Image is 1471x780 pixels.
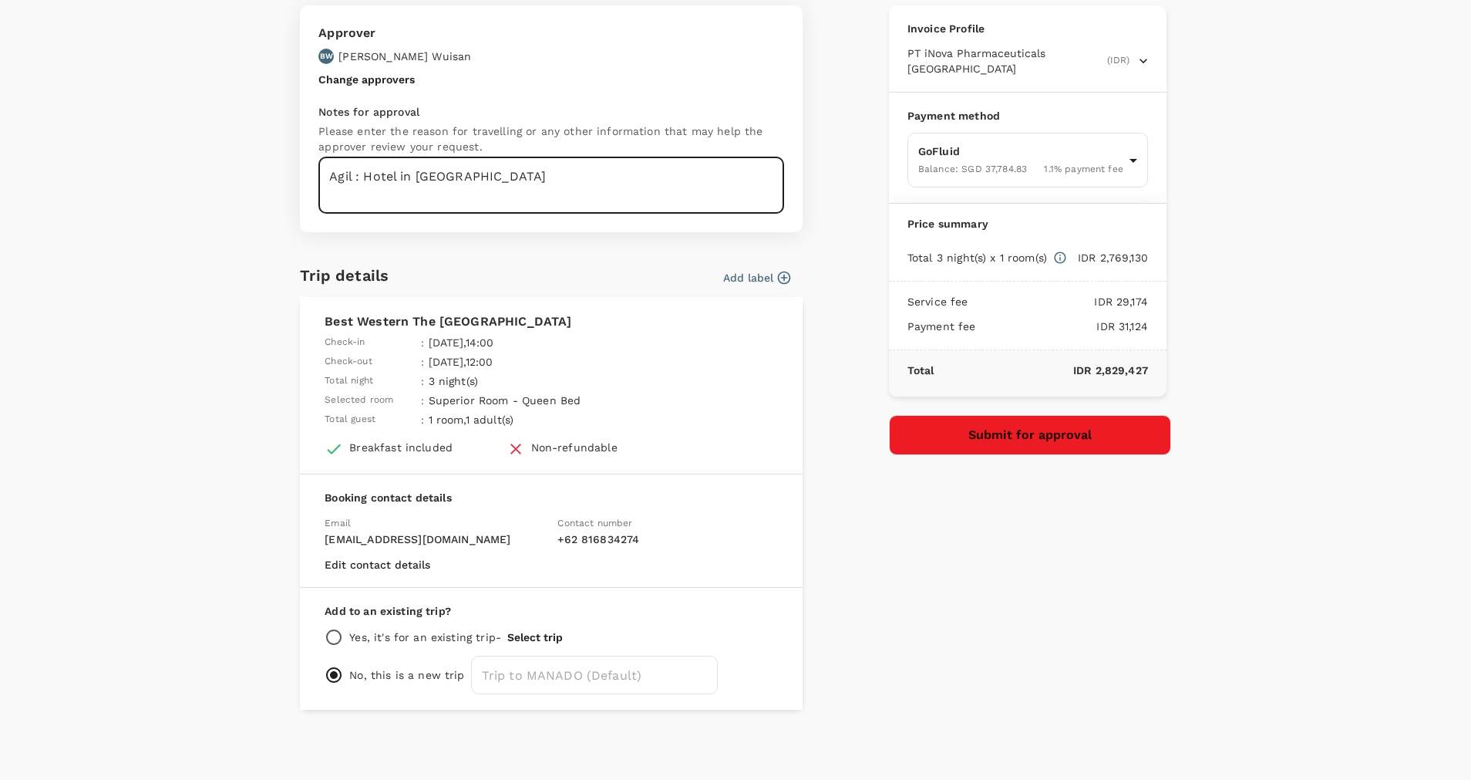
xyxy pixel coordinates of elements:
p: Price summary [907,216,1148,231]
p: 1 room , 1 adult(s) [429,412,638,427]
p: Yes, it's for an existing trip - [349,630,501,645]
p: [DATE] , 14:00 [429,335,638,350]
input: Trip to MANADO (Default) [471,656,718,694]
span: Balance : SGD 37,784.83 [918,164,1027,174]
span: Total night [325,373,373,389]
button: Edit contact details [325,559,430,571]
span: Contact number [557,518,632,528]
p: Service fee [907,294,968,309]
span: 1.1 % payment fee [1044,164,1123,174]
textarea: Agil : Hotel in [GEOGRAPHIC_DATA] [318,157,784,214]
p: Total 3 night(s) x 1 room(s) [907,250,1047,265]
p: GoFluid [918,144,1123,159]
p: IDR 2,769,130 [1067,250,1148,265]
p: Add to an existing trip? [325,603,778,619]
div: Breakfast included [349,440,453,455]
button: Select trip [507,631,563,643]
span: Total guest [325,412,375,427]
p: Approver [318,24,471,42]
div: Non-refundable [531,440,618,455]
span: : [421,373,424,389]
p: Invoice Profile [907,21,1148,36]
p: [PERSON_NAME] Wuisan [338,49,471,64]
p: Please enter the reason for travelling or any other information that may help the approver review... [318,123,784,154]
p: [DATE] , 12:00 [429,354,638,370]
span: : [421,412,424,427]
p: Booking contact details [325,490,778,505]
p: [EMAIL_ADDRESS][DOMAIN_NAME] [325,532,545,547]
p: 3 night(s) [429,373,638,389]
p: Total [907,363,934,378]
p: Superior Room - Queen Bed [429,393,638,408]
button: Add label [723,270,790,285]
p: Payment fee [907,319,976,334]
p: IDR 2,829,427 [934,363,1148,378]
p: Best Western The [GEOGRAPHIC_DATA] [325,312,778,331]
p: Notes for approval [318,104,784,120]
span: Selected room [325,393,393,408]
span: : [421,335,424,350]
span: Email [325,518,351,528]
table: simple table [325,331,642,427]
button: PT iNova Pharmaceuticals [GEOGRAPHIC_DATA](IDR) [907,46,1148,76]
p: Payment method [907,108,1148,123]
button: Change approvers [318,73,415,86]
span: (IDR) [1107,53,1129,69]
p: BW [320,51,333,62]
span: : [421,354,424,370]
h6: Trip details [300,263,389,288]
span: Check-in [325,335,365,350]
span: PT iNova Pharmaceuticals [GEOGRAPHIC_DATA] [907,46,1104,76]
span: Check-out [325,354,372,370]
p: IDR 29,174 [968,294,1148,309]
p: + 62 816834274 [557,532,778,547]
p: No, this is a new trip [349,667,464,683]
button: Submit for approval [889,415,1171,455]
div: GoFluidBalance: SGD 37,784.831.1% payment fee [907,133,1148,187]
p: IDR 31,124 [976,319,1148,334]
span: : [421,393,424,408]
